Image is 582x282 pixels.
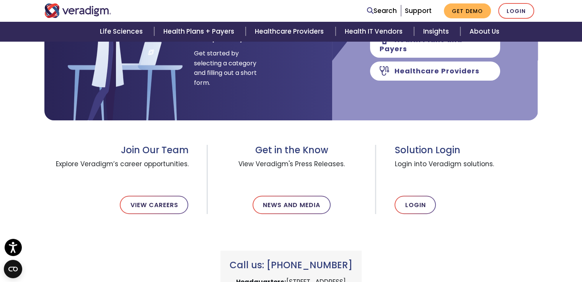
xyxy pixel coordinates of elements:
[336,22,414,41] a: Health IT Vendors
[44,156,189,183] span: Explore Veradigm’s career opportunities.
[91,22,154,41] a: Life Sciences
[395,196,436,214] a: Login
[226,156,357,183] span: View Veradigm's Press Releases.
[226,145,357,156] h3: Get in the Know
[444,3,491,18] a: Get Demo
[414,22,460,41] a: Insights
[120,196,188,214] a: View Careers
[460,22,509,41] a: About Us
[253,196,331,214] a: News and Media
[435,235,573,273] iframe: Drift Chat Widget
[230,260,352,271] h3: Call us: [PHONE_NUMBER]
[154,22,246,41] a: Health Plans + Payers
[246,22,335,41] a: Healthcare Providers
[367,6,397,16] a: Search
[395,145,538,156] h3: Solution Login
[44,145,189,156] h3: Join Our Team
[405,6,432,15] a: Support
[498,3,534,19] a: Login
[44,3,111,18] img: Veradigm logo
[4,260,22,278] button: Open CMP widget
[194,10,272,42] h3: Your satisfaction is our priority
[194,49,257,88] span: Get started by selecting a category and filling out a short form.
[395,156,538,183] span: Login into Veradigm solutions.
